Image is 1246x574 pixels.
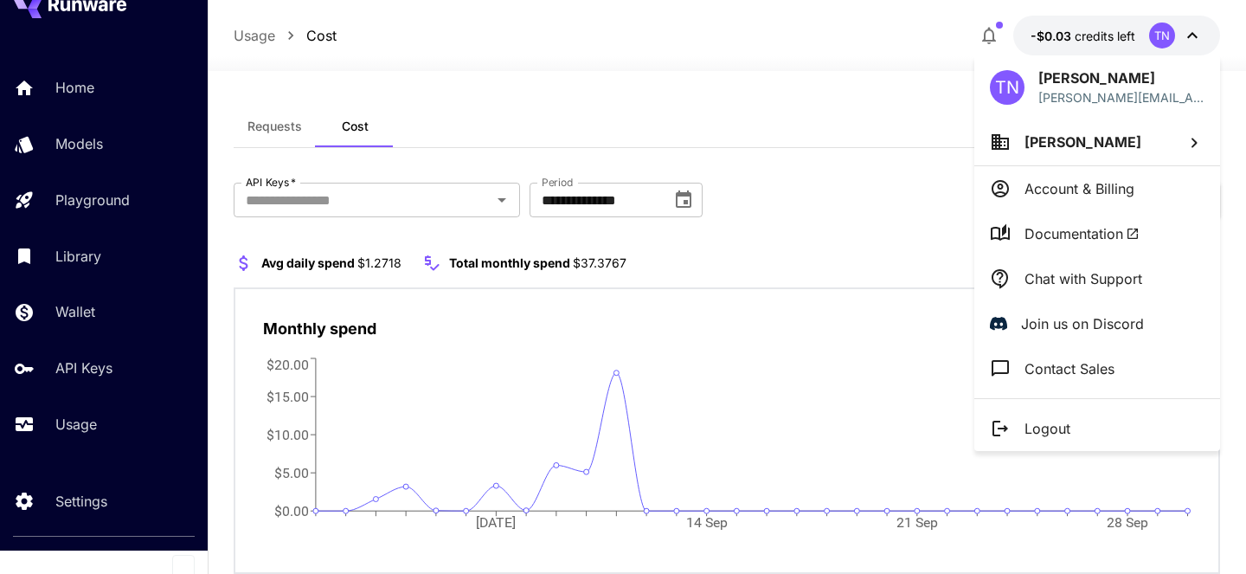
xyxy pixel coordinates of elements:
p: Join us on Discord [1021,313,1144,334]
p: [PERSON_NAME] [1038,68,1204,88]
p: Logout [1024,418,1070,439]
div: trung.nguyen@icetea.io [1038,88,1204,106]
span: [PERSON_NAME] [1024,133,1141,151]
button: [PERSON_NAME] [974,119,1220,165]
p: Contact Sales [1024,358,1114,379]
span: Documentation [1024,223,1140,244]
p: Chat with Support [1024,268,1142,289]
div: TN [990,70,1024,105]
p: [PERSON_NAME][EMAIL_ADDRESS][PERSON_NAME][DOMAIN_NAME] [1038,88,1204,106]
p: Account & Billing [1024,178,1134,199]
